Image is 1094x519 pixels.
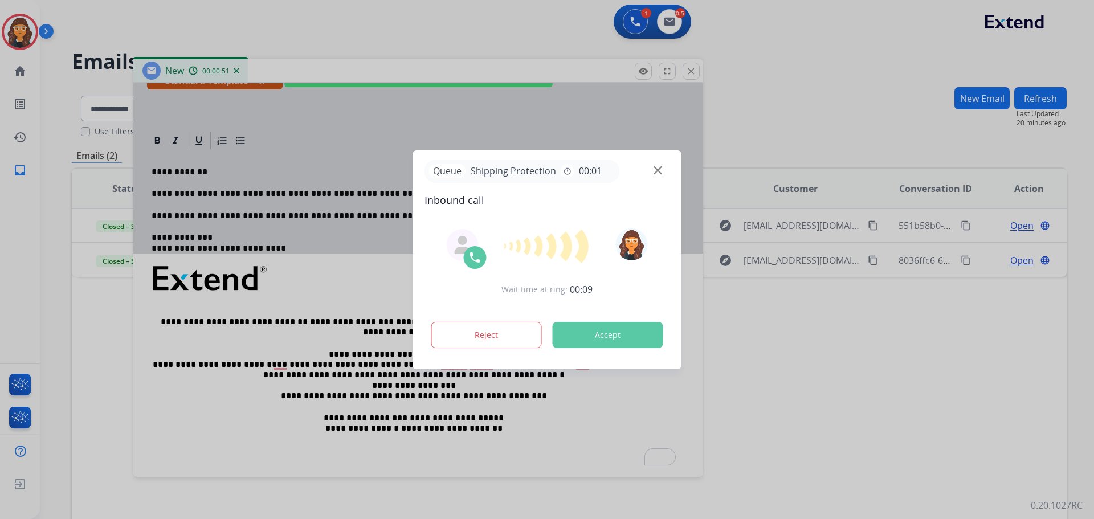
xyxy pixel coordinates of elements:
[570,283,593,296] span: 00:09
[454,236,472,254] img: agent-avatar
[429,164,466,178] p: Queue
[615,228,647,260] img: avatar
[563,166,572,175] mat-icon: timer
[553,322,663,348] button: Accept
[431,322,542,348] button: Reject
[468,251,482,264] img: call-icon
[501,284,568,295] span: Wait time at ring:
[1031,498,1083,512] p: 0.20.1027RC
[654,166,662,174] img: close-button
[424,192,670,208] span: Inbound call
[466,164,561,178] span: Shipping Protection
[579,164,602,178] span: 00:01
